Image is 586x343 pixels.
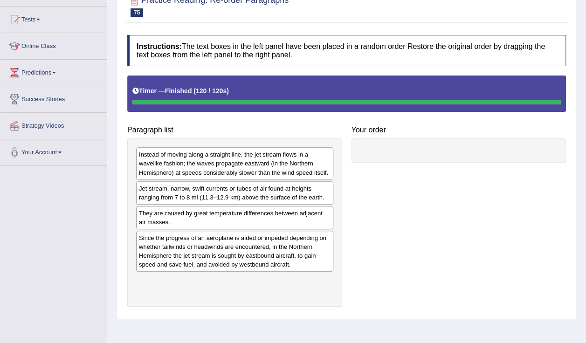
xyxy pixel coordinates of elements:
[131,8,143,17] span: 75
[136,206,333,229] div: They are caused by great temperature differences between adjacent air masses.
[0,60,107,83] a: Predictions
[0,86,107,110] a: Success Stories
[352,126,566,134] h4: Your order
[136,147,333,179] div: Instead of moving along a straight line, the jet stream flows in a wavelike fashion; the waves pr...
[196,87,227,95] b: 120 / 120s
[0,33,107,56] a: Online Class
[127,126,342,134] h4: Paragraph list
[0,139,107,163] a: Your Account
[0,7,107,30] a: Tests
[137,42,182,50] b: Instructions:
[127,35,566,66] h4: The text boxes in the left panel have been placed in a random order Restore the original order by...
[0,113,107,136] a: Strategy Videos
[227,87,229,95] b: )
[193,87,196,95] b: (
[165,87,192,95] b: Finished
[136,181,333,205] div: Jet stream, narrow, swift currents or tubes of air found at heights ranging from 7 to 8 mi (11.3–...
[136,231,333,272] div: Since the progress of an aeroplane is aided or impeded depending on whether tailwinds or headwind...
[132,88,229,95] h5: Timer —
